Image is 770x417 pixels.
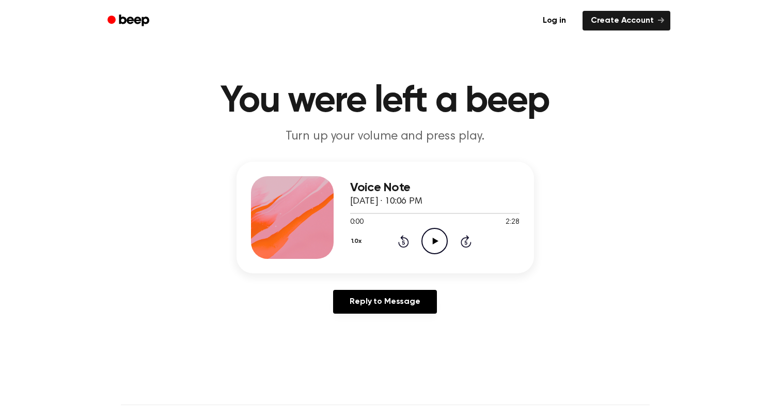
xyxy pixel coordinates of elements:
[333,290,436,314] a: Reply to Message
[506,217,519,228] span: 2:28
[583,11,670,30] a: Create Account
[532,9,576,33] a: Log in
[350,233,366,250] button: 1.0x
[100,11,159,31] a: Beep
[350,181,520,195] h3: Voice Note
[350,217,364,228] span: 0:00
[121,83,650,120] h1: You were left a beep
[350,197,422,206] span: [DATE] · 10:06 PM
[187,128,584,145] p: Turn up your volume and press play.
